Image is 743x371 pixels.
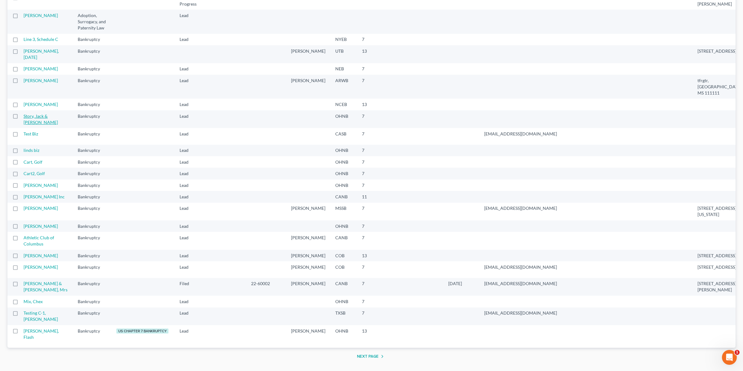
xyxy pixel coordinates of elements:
[330,34,357,45] td: NYEB
[330,232,357,250] td: CANB
[24,299,43,304] a: Mix, Chex
[175,128,202,144] td: Lead
[357,296,388,307] td: 7
[175,34,202,45] td: Lead
[357,353,386,360] button: Next Page
[24,253,58,258] a: [PERSON_NAME]
[330,63,357,75] td: NEB
[484,310,591,316] pre: [EMAIL_ADDRESS][DOMAIN_NAME]
[175,325,202,343] td: Lead
[286,261,330,278] td: [PERSON_NAME]
[330,203,357,220] td: MSSB
[330,261,357,278] td: COB
[175,232,202,250] td: Lead
[175,168,202,179] td: Lead
[175,63,202,75] td: Lead
[73,250,111,261] td: Bankruptcy
[24,131,38,136] a: Test Biz
[484,264,591,270] pre: [EMAIL_ADDRESS][DOMAIN_NAME]
[73,145,111,156] td: Bankruptcy
[73,168,111,179] td: Bankruptcy
[24,194,65,199] a: [PERSON_NAME] Inc
[443,278,479,296] td: [DATE]
[175,220,202,232] td: Lead
[175,250,202,261] td: Lead
[24,205,58,211] a: [PERSON_NAME]
[73,296,111,307] td: Bankruptcy
[73,10,111,33] td: Adoption, Surrogacy, and Paternity Law
[175,145,202,156] td: Lead
[73,325,111,343] td: Bankruptcy
[286,325,330,343] td: [PERSON_NAME]
[286,203,330,220] td: [PERSON_NAME]
[175,75,202,99] td: Lead
[357,110,388,128] td: 7
[357,250,388,261] td: 13
[330,179,357,191] td: OHNB
[24,328,59,340] a: [PERSON_NAME], Flash
[175,203,202,220] td: Lead
[73,156,111,168] td: Bankruptcy
[73,34,111,45] td: Bankruptcy
[330,278,357,296] td: CANB
[24,78,58,83] a: [PERSON_NAME]
[175,156,202,168] td: Lead
[357,203,388,220] td: 7
[330,110,357,128] td: OHNB
[246,278,286,296] td: 22-60002
[286,232,330,250] td: [PERSON_NAME]
[175,296,202,307] td: Lead
[175,278,202,296] td: Filed
[330,99,357,110] td: NCEB
[24,183,58,188] a: [PERSON_NAME]
[330,145,357,156] td: OHNB
[357,220,388,232] td: 7
[73,278,111,296] td: Bankruptcy
[73,220,111,232] td: Bankruptcy
[24,171,45,176] a: Cart2, Golf
[24,235,54,246] a: Athletic Club of Columbus
[357,63,388,75] td: 7
[24,48,59,60] a: [PERSON_NAME], [DATE]
[357,45,388,63] td: 13
[330,307,357,325] td: TXSB
[484,280,591,287] pre: [EMAIL_ADDRESS][DOMAIN_NAME]
[24,264,58,270] a: [PERSON_NAME]
[286,278,330,296] td: [PERSON_NAME]
[24,159,42,165] a: Cart, Golf
[357,232,388,250] td: 7
[24,281,67,292] a: [PERSON_NAME] & [PERSON_NAME], Mrs
[330,296,357,307] td: OHNB
[73,307,111,325] td: Bankruptcy
[357,128,388,144] td: 7
[24,66,58,71] a: [PERSON_NAME]
[73,203,111,220] td: Bankruptcy
[175,261,202,278] td: Lead
[24,310,58,322] a: Testing C-1, [PERSON_NAME]
[175,191,202,202] td: Lead
[73,75,111,99] td: Bankruptcy
[175,99,202,110] td: Lead
[357,75,388,99] td: 7
[116,329,168,334] div: US Chapter 7 Bankruptcy
[330,191,357,202] td: CANB
[330,156,357,168] td: OHNB
[24,223,58,229] a: [PERSON_NAME]
[357,307,388,325] td: 7
[175,307,202,325] td: Lead
[73,110,111,128] td: Bankruptcy
[330,128,357,144] td: CASB
[73,232,111,250] td: Bankruptcy
[330,45,357,63] td: UTB
[357,34,388,45] td: 7
[175,10,202,33] td: Lead
[24,37,58,42] a: Line 3, Schedule C
[722,350,737,365] iframe: Intercom live chat
[357,278,388,296] td: 7
[24,148,39,153] a: linds biz
[330,325,357,343] td: OHNB
[357,156,388,168] td: 7
[357,179,388,191] td: 7
[73,179,111,191] td: Bankruptcy
[357,191,388,202] td: 11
